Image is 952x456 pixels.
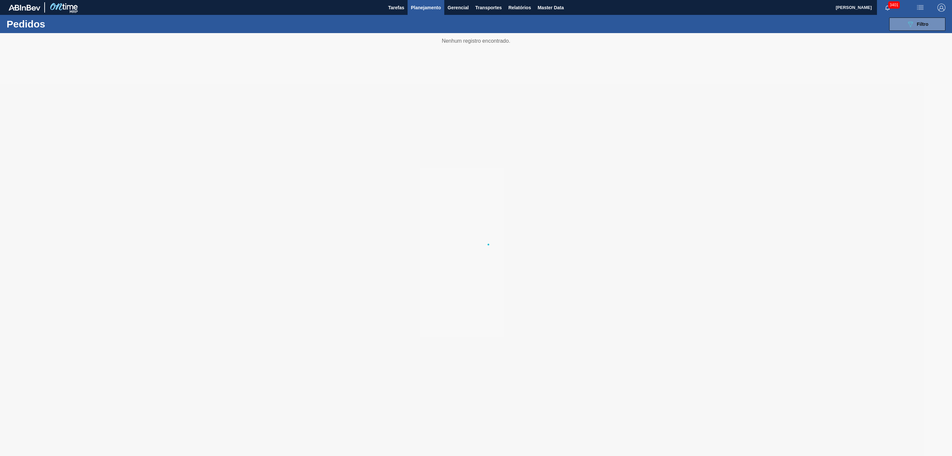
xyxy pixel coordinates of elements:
[889,18,945,31] button: Filtro
[888,1,900,9] span: 3401
[937,4,945,12] img: Logout
[877,3,898,12] button: Notificações
[388,4,404,12] span: Tarefas
[475,4,502,12] span: Transportes
[537,4,564,12] span: Master Data
[508,4,531,12] span: Relatórios
[9,5,40,11] img: TNhmsLtSVTkK8tSr43FrP2fwEKptu5GPRR3wAAAABJRU5ErkJggg==
[7,20,111,28] h1: Pedidos
[916,4,924,12] img: userActions
[917,22,929,27] span: Filtro
[411,4,441,12] span: Planejamento
[448,4,469,12] span: Gerencial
